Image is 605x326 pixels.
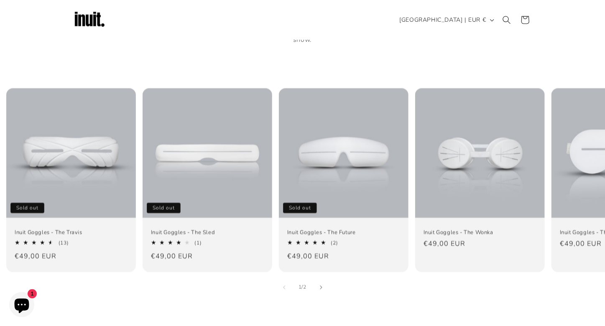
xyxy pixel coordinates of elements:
[312,278,330,297] button: Slide right
[498,11,516,29] summary: Search
[73,3,106,37] img: Inuit Logo
[287,229,400,236] a: Inuit Goggles - The Future
[15,229,128,236] a: Inuit Goggles - The Travis
[275,278,294,297] button: Slide left
[7,292,37,319] inbox-online-store-chat: Shopify online store chat
[400,15,486,24] span: [GEOGRAPHIC_DATA] | EUR €
[303,283,306,291] span: 2
[395,12,498,28] button: [GEOGRAPHIC_DATA] | EUR €
[299,283,302,291] span: 1
[302,283,304,291] span: /
[151,229,264,236] a: Inuit Goggles - The Sled
[424,229,536,236] a: Inuit Goggles - The Wonka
